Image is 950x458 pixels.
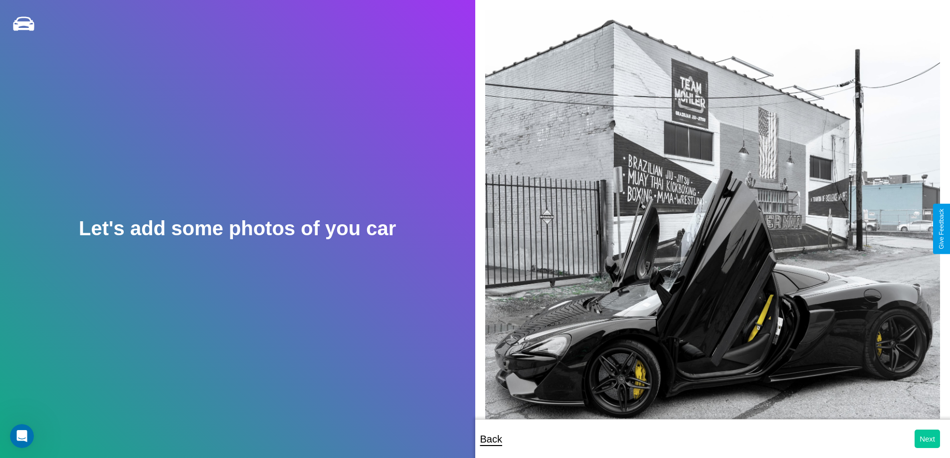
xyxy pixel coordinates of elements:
[485,10,941,438] img: posted
[938,209,945,249] div: Give Feedback
[10,424,34,448] iframe: Intercom live chat
[480,430,502,448] p: Back
[79,217,396,240] h2: Let's add some photos of you car
[915,430,940,448] button: Next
